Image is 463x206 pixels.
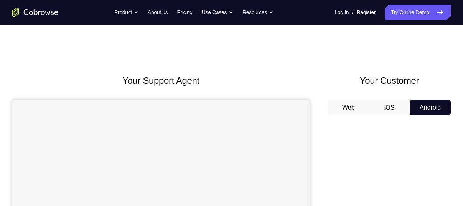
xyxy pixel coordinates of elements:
a: Register [357,5,376,20]
button: Use Cases [202,5,233,20]
a: Log In [334,5,349,20]
button: Android [410,100,451,115]
h2: Your Support Agent [12,74,310,88]
h2: Your Customer [328,74,451,88]
button: Web [328,100,369,115]
span: / [352,8,353,17]
a: Try Online Demo [385,5,451,20]
button: iOS [369,100,410,115]
a: About us [148,5,168,20]
a: Pricing [177,5,192,20]
a: Go to the home page [12,8,58,17]
button: Resources [242,5,274,20]
button: Product [114,5,138,20]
